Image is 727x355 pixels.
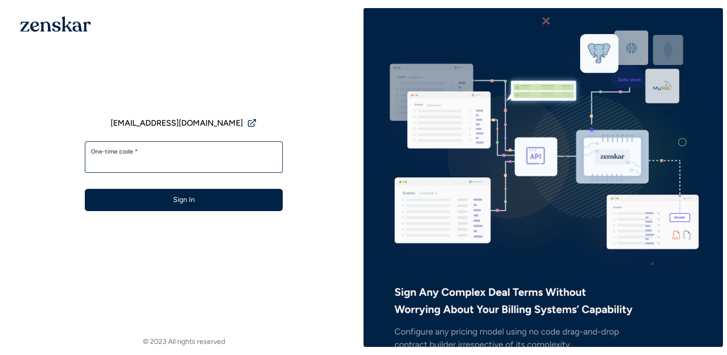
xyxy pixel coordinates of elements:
[111,117,243,129] span: [EMAIL_ADDRESS][DOMAIN_NAME]
[4,337,363,347] footer: © 2023 All rights reserved
[20,16,91,32] img: 1OGAJ2xQqyY4LXKgY66KYq0eOWRCkrZdAb3gUhuVAqdWPZE9SRJmCz+oDMSn4zDLXe31Ii730ItAGKgCKgCCgCikA4Av8PJUP...
[85,189,283,211] button: Sign In
[91,147,277,156] label: One-time code *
